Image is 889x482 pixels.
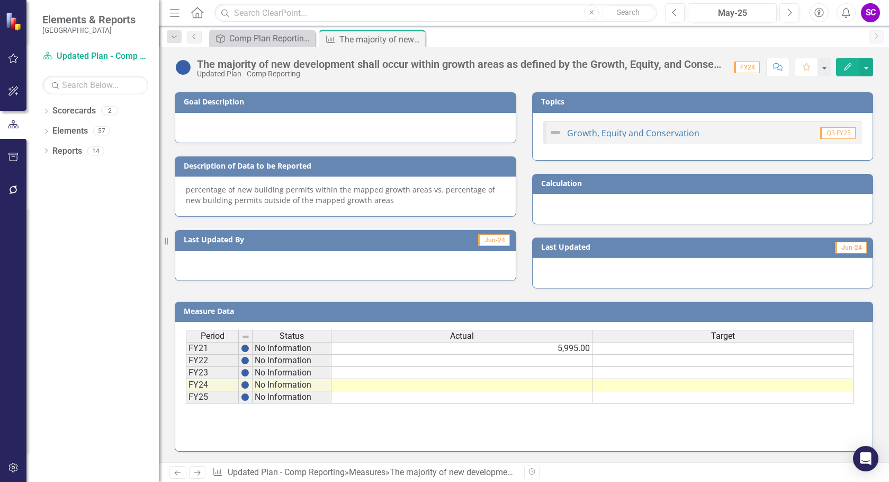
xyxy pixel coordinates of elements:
[42,26,136,34] small: [GEOGRAPHIC_DATA]
[692,7,773,20] div: May-25
[280,331,304,341] span: Status
[820,127,856,139] span: Q3 FY25
[241,393,249,401] img: BgCOk07PiH71IgAAAABJRU5ErkJggg==
[197,70,723,78] div: Updated Plan - Comp Reporting
[186,379,239,391] td: FY24
[184,235,396,243] h3: Last Updated By
[241,356,249,365] img: BgCOk07PiH71IgAAAABJRU5ErkJggg==
[214,4,657,22] input: Search ClearPoint...
[101,107,118,116] div: 2
[184,307,868,315] h3: Measure Data
[197,58,723,70] div: The majority of new development shall occur within growth areas as defined by the Growth, Equity,...
[617,8,640,16] span: Search
[5,12,24,31] img: ClearPoint Strategy
[241,381,249,389] img: BgCOk07PiH71IgAAAABJRU5ErkJggg==
[601,5,654,20] button: Search
[52,105,96,117] a: Scorecards
[212,32,312,45] a: Comp Plan Reporting Metrics
[42,76,148,94] input: Search Below...
[734,62,760,73] span: FY24
[711,331,735,341] span: Target
[349,467,385,477] a: Measures
[253,342,331,355] td: No Information
[541,243,738,251] h3: Last Updated
[186,185,505,206] div: percentage of new building permits within the mapped growth areas vs. percentage of new building ...
[186,391,239,404] td: FY25
[478,234,510,246] span: Jun-24
[450,331,474,341] span: Actual
[688,3,777,22] button: May-25
[541,179,868,187] h3: Calculation
[853,446,878,471] div: Open Intercom Messenger
[241,344,249,353] img: BgCOk07PiH71IgAAAABJRU5ErkJggg==
[186,342,239,355] td: FY21
[228,467,345,477] a: Updated Plan - Comp Reporting
[184,98,511,106] h3: Goal Description
[549,126,562,139] img: Not Defined
[567,127,699,139] a: Growth, Equity and Conservation
[253,355,331,367] td: No Information
[175,59,192,76] img: No Information
[52,125,88,137] a: Elements
[186,367,239,379] td: FY23
[93,127,110,136] div: 57
[201,331,225,341] span: Period
[253,391,331,404] td: No Information
[42,13,136,26] span: Elements & Reports
[42,50,148,63] a: Updated Plan - Comp Reporting
[331,342,592,355] td: 5,995.00
[52,145,82,157] a: Reports
[253,379,331,391] td: No Information
[212,467,516,479] div: » »
[186,355,239,367] td: FY22
[835,242,867,253] span: Jun-24
[184,162,511,170] h3: Description of Data to be Reported
[241,332,250,341] img: 8DAGhfEEPCf229AAAAAElFTkSuQmCC
[241,369,249,377] img: BgCOk07PiH71IgAAAABJRU5ErkJggg==
[541,98,868,106] h3: Topics
[87,146,104,155] div: 14
[229,32,312,45] div: Comp Plan Reporting Metrics
[861,3,880,22] button: SC
[339,33,423,46] div: The majority of new development shall occur within growth areas as defined by the Growth, Equity,...
[253,367,331,379] td: No Information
